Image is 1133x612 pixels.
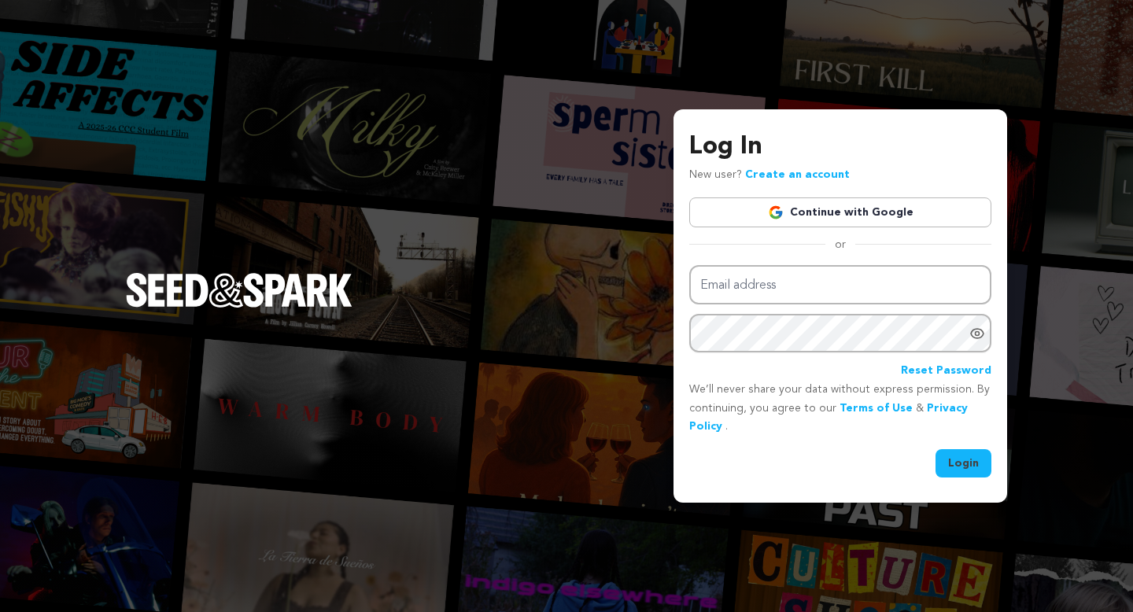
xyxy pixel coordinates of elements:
button: Login [936,449,991,477]
input: Email address [689,265,991,305]
h3: Log In [689,128,991,166]
img: Seed&Spark Logo [126,273,352,308]
p: We’ll never share your data without express permission. By continuing, you agree to our & . [689,381,991,437]
a: Continue with Google [689,197,991,227]
p: New user? [689,166,850,185]
a: Reset Password [901,362,991,381]
a: Terms of Use [840,403,913,414]
span: or [825,237,855,253]
a: Create an account [745,169,850,180]
img: Google logo [768,205,784,220]
a: Show password as plain text. Warning: this will display your password on the screen. [969,326,985,341]
a: Seed&Spark Homepage [126,273,352,339]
